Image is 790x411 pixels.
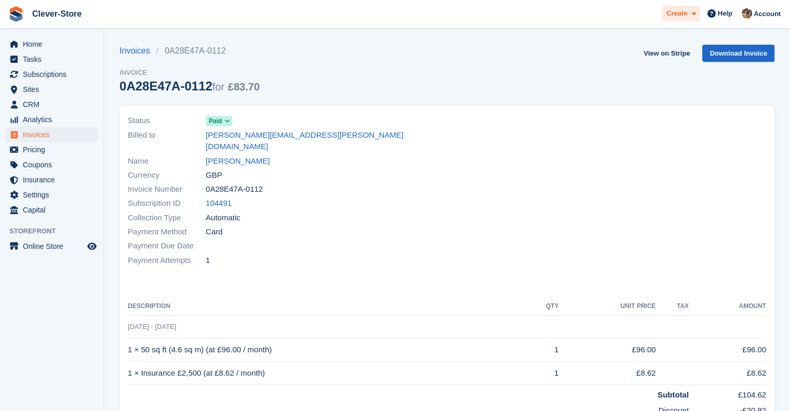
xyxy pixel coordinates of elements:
a: menu [5,173,98,187]
a: menu [5,112,98,127]
a: menu [5,188,98,202]
a: View on Stripe [639,45,694,62]
span: Online Store [23,239,85,254]
span: [DATE] - [DATE] [128,323,176,330]
span: Payment Method [128,226,206,238]
td: £96.00 [559,338,656,362]
a: menu [5,82,98,97]
span: Payment Due Date [128,240,206,252]
span: Analytics [23,112,85,127]
div: 0A28E47A-0112 [119,79,260,93]
a: Clever-Store [28,5,86,22]
span: Pricing [23,142,85,157]
a: 104491 [206,197,232,209]
span: Home [23,37,85,51]
span: Create [666,8,687,19]
a: [PERSON_NAME] [206,155,270,167]
a: menu [5,97,98,112]
span: Subscriptions [23,67,85,82]
a: Invoices [119,45,156,57]
img: Andy Mackinnon [742,8,752,19]
a: menu [5,127,98,142]
span: Card [206,226,223,238]
a: menu [5,142,98,157]
span: Currency [128,169,206,181]
th: Amount [689,298,766,315]
a: menu [5,239,98,254]
span: £83.70 [228,81,260,92]
td: 1 [524,338,559,362]
span: Sites [23,82,85,97]
a: menu [5,52,98,67]
th: Description [128,298,524,315]
a: Download Invoice [702,45,774,62]
td: £8.62 [559,362,656,385]
a: Paid [206,115,232,127]
td: 1 × Insurance £2,500 (at £8.62 / month) [128,362,524,385]
span: Status [128,115,206,127]
td: 1 × 50 sq ft (4.6 sq m) (at £96.00 / month) [128,338,524,362]
td: £104.62 [689,385,766,401]
span: Collection Type [128,212,206,224]
th: Tax [655,298,689,315]
span: Subscription ID [128,197,206,209]
nav: breadcrumbs [119,45,260,57]
span: Invoices [23,127,85,142]
span: Tasks [23,52,85,67]
th: Unit Price [559,298,656,315]
span: Invoice [119,68,260,78]
span: 0A28E47A-0112 [206,183,263,195]
a: [PERSON_NAME][EMAIL_ADDRESS][PERSON_NAME][DOMAIN_NAME] [206,129,441,153]
span: Billed to [128,129,206,153]
span: Automatic [206,212,240,224]
span: 1 [206,255,210,267]
a: menu [5,37,98,51]
a: menu [5,67,98,82]
span: for [212,81,224,92]
td: £96.00 [689,338,766,362]
span: Account [754,9,781,19]
a: Preview store [86,240,98,253]
a: menu [5,203,98,217]
td: 1 [524,362,559,385]
span: Paid [209,116,222,126]
span: Payment Attempts [128,255,206,267]
span: Insurance [23,173,85,187]
span: Help [718,8,732,19]
span: Storefront [9,226,103,236]
th: QTY [524,298,559,315]
a: menu [5,157,98,172]
span: Invoice Number [128,183,206,195]
span: Name [128,155,206,167]
span: CRM [23,97,85,112]
td: £8.62 [689,362,766,385]
img: stora-icon-8386f47178a22dfd0bd8f6a31ec36ba5ce8667c1dd55bd0f319d3a0aa187defe.svg [8,6,24,22]
span: GBP [206,169,222,181]
strong: Subtotal [658,390,689,399]
span: Coupons [23,157,85,172]
span: Settings [23,188,85,202]
span: Capital [23,203,85,217]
